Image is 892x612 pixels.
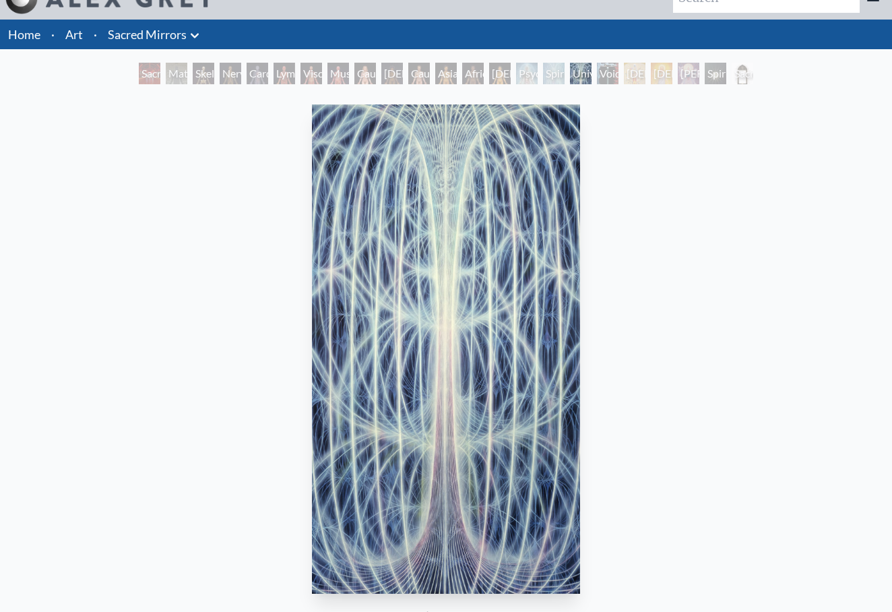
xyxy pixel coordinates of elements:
img: 16-Universal-Mind-Lattice-1981-Alex-Grey-watermarked.jpg [312,104,581,594]
div: Psychic Energy System [516,63,538,84]
div: Caucasian Woman [354,63,376,84]
div: Material World [166,63,187,84]
a: Art [65,25,83,44]
div: Cardiovascular System [247,63,268,84]
div: Void Clear Light [597,63,618,84]
div: Muscle System [327,63,349,84]
li: · [46,20,60,49]
div: Caucasian Man [408,63,430,84]
div: [DEMOGRAPHIC_DATA] [624,63,645,84]
div: [DEMOGRAPHIC_DATA] [651,63,672,84]
div: [DEMOGRAPHIC_DATA] Woman [381,63,403,84]
div: [DEMOGRAPHIC_DATA] Woman [489,63,511,84]
a: Sacred Mirrors [108,25,187,44]
div: Viscera [300,63,322,84]
div: Asian Man [435,63,457,84]
div: Spiritual Energy System [543,63,565,84]
div: Universal Mind Lattice [570,63,592,84]
div: Sacred Mirrors Frame [732,63,753,84]
div: Lymphatic System [274,63,295,84]
li: · [88,20,102,49]
div: Skeletal System [193,63,214,84]
div: Nervous System [220,63,241,84]
div: Sacred Mirrors Room, [GEOGRAPHIC_DATA] [139,63,160,84]
div: [PERSON_NAME] [678,63,699,84]
div: African Man [462,63,484,84]
a: Home [8,27,40,42]
div: Spiritual World [705,63,726,84]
